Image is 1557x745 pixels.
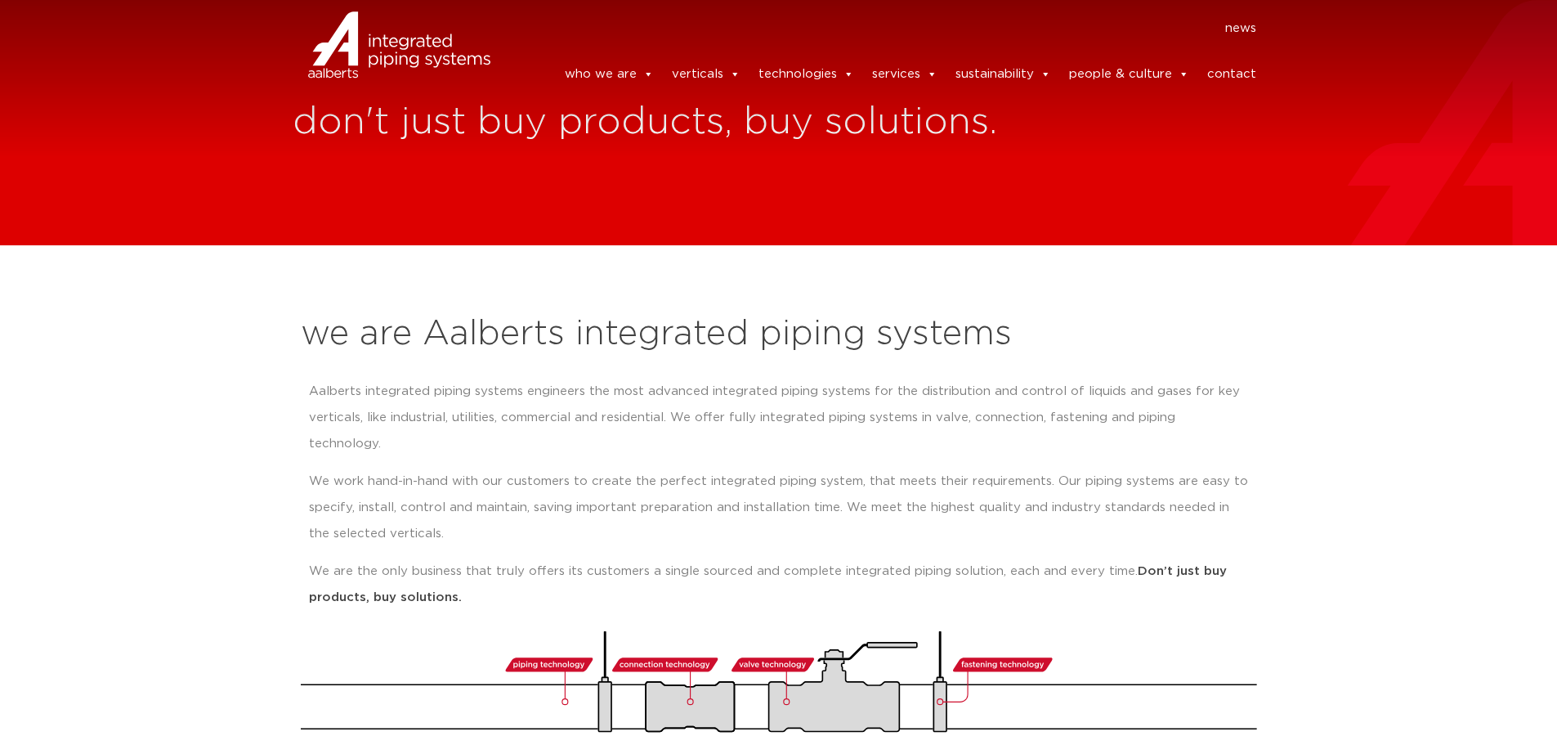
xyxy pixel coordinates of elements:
[872,58,937,91] a: services
[565,58,654,91] a: who we are
[515,16,1257,42] nav: Menu
[309,559,1249,611] p: We are the only business that truly offers its customers a single sourced and complete integrated...
[955,58,1051,91] a: sustainability
[309,469,1249,547] p: We work hand-in-hand with our customers to create the perfect integrated piping system, that meet...
[1207,58,1256,91] a: contact
[758,58,854,91] a: technologies
[1069,58,1189,91] a: people & culture
[301,315,1257,354] h2: we are Aalberts integrated piping systems
[672,58,740,91] a: verticals
[309,379,1249,457] p: Aalberts integrated piping systems engineers the most advanced integrated piping systems for the ...
[1225,16,1256,42] a: news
